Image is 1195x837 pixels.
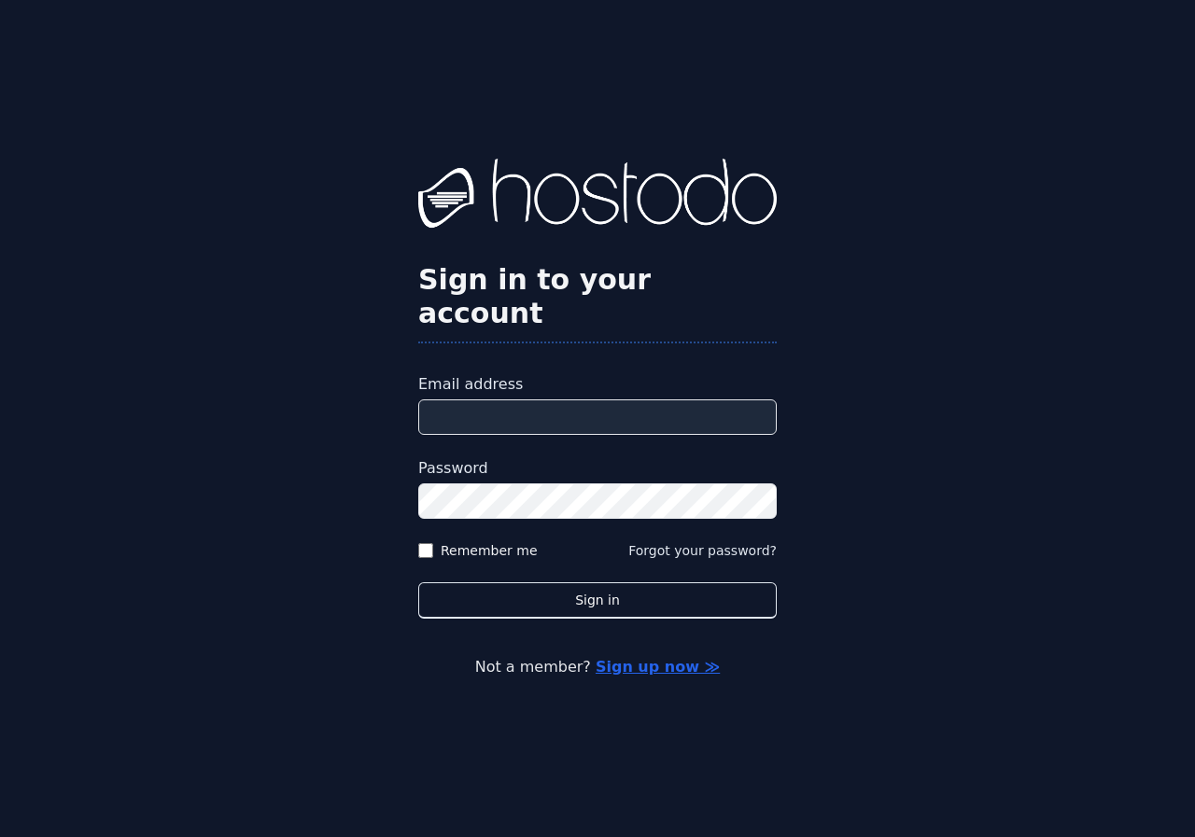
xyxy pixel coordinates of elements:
button: Forgot your password? [628,541,777,560]
a: Sign up now ≫ [596,658,720,676]
label: Email address [418,373,777,396]
h2: Sign in to your account [418,263,777,330]
img: Hostodo [418,159,777,233]
button: Sign in [418,582,777,619]
label: Password [418,457,777,480]
p: Not a member? [90,656,1105,678]
label: Remember me [441,541,538,560]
